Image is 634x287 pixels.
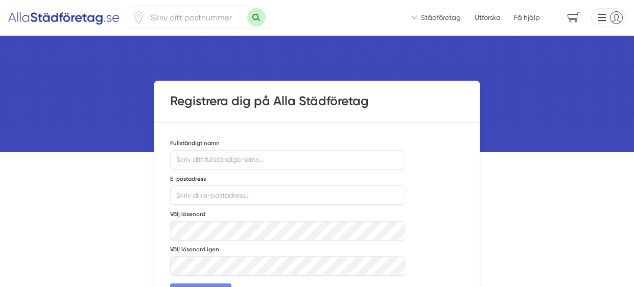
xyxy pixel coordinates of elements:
input: Skriv din e-postadress... [170,185,405,205]
h1: Registrera dig på Alla Städföretag [170,92,464,110]
img: Alla Städföretag [8,9,120,26]
label: Välj lösenord igen [170,246,219,253]
label: Välj lösenord [170,210,205,218]
button: Sök med postnummer [247,8,266,27]
span: navigation-cart [560,9,587,27]
input: Skriv ditt postnummer [145,6,247,29]
a: Utforska [475,13,501,22]
span: Klicka för att använda din position. [132,11,145,24]
input: Skriv ditt fullständiga namn... [170,150,405,170]
svg: Pin / Karta [132,11,145,24]
span: Få hjälp [514,13,540,22]
label: E-postadress [170,175,206,183]
label: Fullständigt namn [170,139,220,147]
span: Städföretag [421,13,461,22]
